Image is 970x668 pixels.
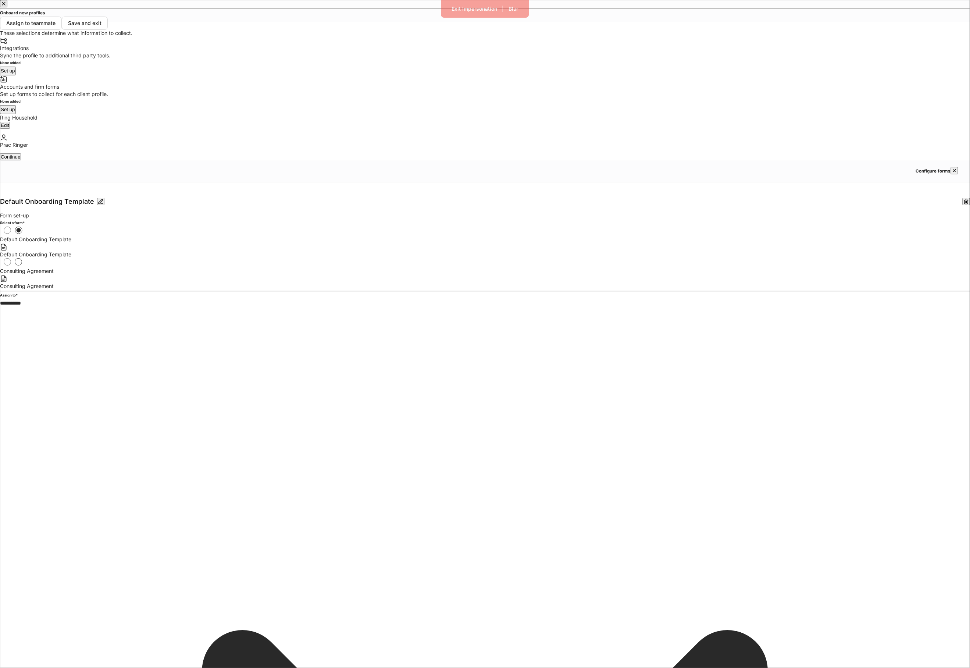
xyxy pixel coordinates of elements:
[452,5,498,13] div: Exit Impersonation
[916,167,951,175] h5: Configure forms
[1,154,20,160] div: Continue
[6,19,56,27] div: Assign to teammate
[509,5,518,13] div: Blur
[1,67,15,75] div: Set up
[1,122,9,128] div: Edit
[1,106,15,113] div: Set up
[68,19,101,27] div: Save and exit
